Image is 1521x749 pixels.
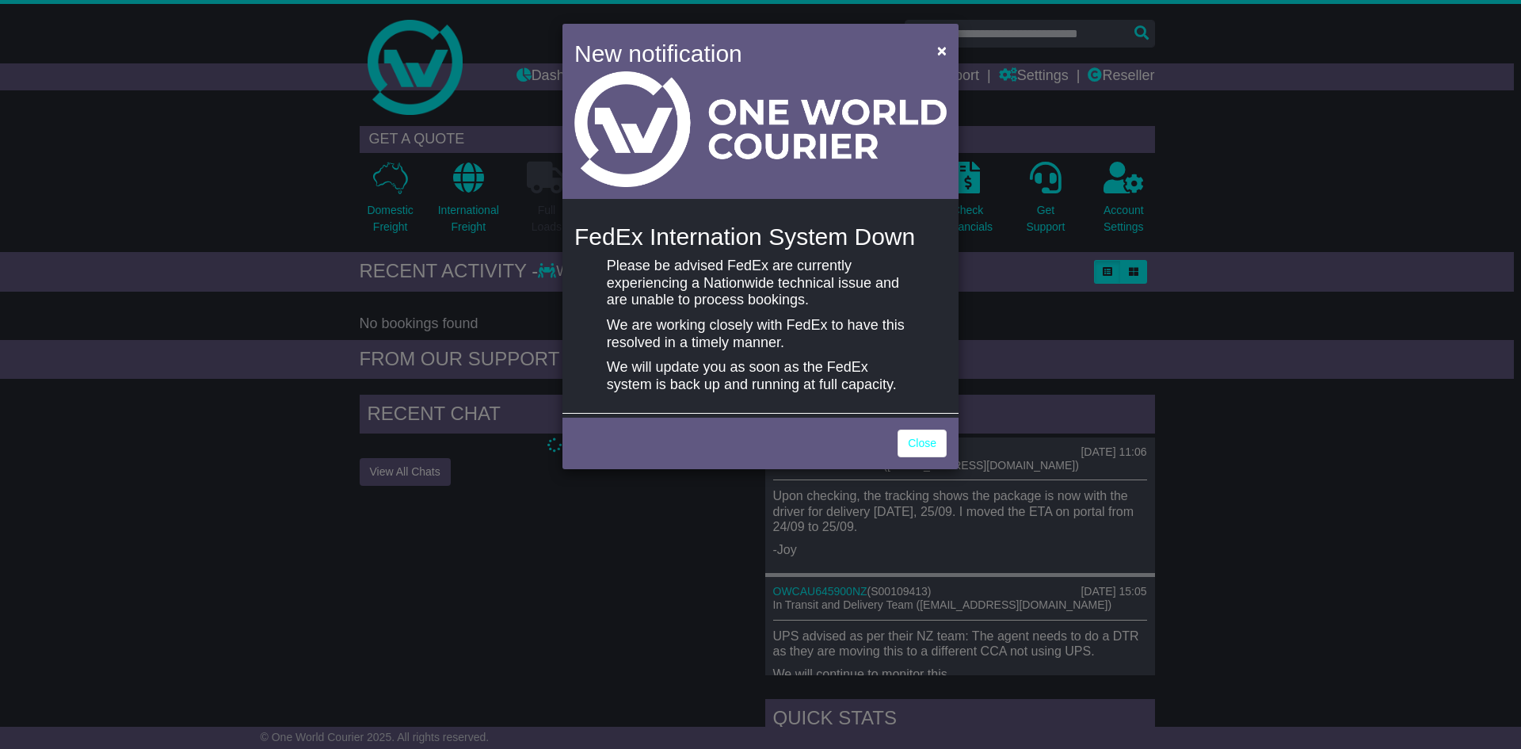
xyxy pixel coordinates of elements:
[574,71,947,187] img: Light
[929,34,955,67] button: Close
[937,41,947,59] span: ×
[574,224,947,250] h4: FedEx Internation System Down
[607,359,914,393] p: We will update you as soon as the FedEx system is back up and running at full capacity.
[898,430,947,457] a: Close
[574,36,914,71] h4: New notification
[607,317,914,351] p: We are working closely with FedEx to have this resolved in a timely manner.
[607,258,914,309] p: Please be advised FedEx are currently experiencing a Nationwide technical issue and are unable to...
